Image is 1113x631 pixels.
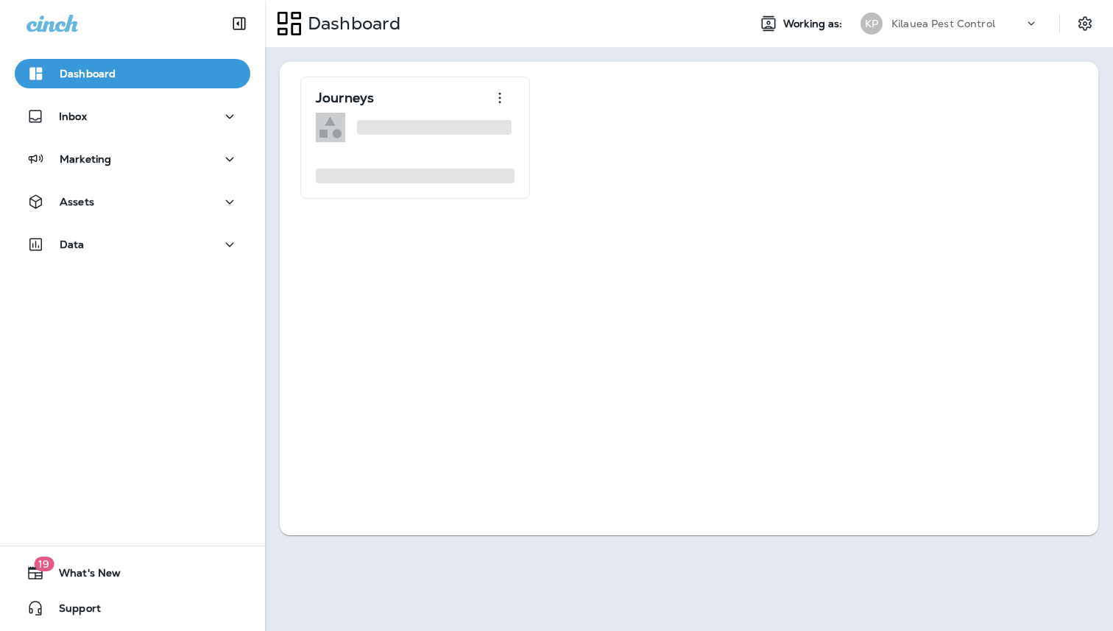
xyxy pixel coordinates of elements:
[861,13,883,35] div: KP
[15,144,250,174] button: Marketing
[15,102,250,131] button: Inbox
[316,91,374,105] p: Journeys
[59,110,87,122] p: Inbox
[1072,10,1098,37] button: Settings
[783,18,846,30] span: Working as:
[15,187,250,216] button: Assets
[60,68,116,80] p: Dashboard
[15,230,250,259] button: Data
[44,602,101,620] span: Support
[60,196,94,208] p: Assets
[219,9,260,38] button: Collapse Sidebar
[302,13,400,35] p: Dashboard
[60,153,111,165] p: Marketing
[34,557,54,571] span: 19
[15,558,250,588] button: 19What's New
[60,239,85,250] p: Data
[15,59,250,88] button: Dashboard
[44,567,121,585] span: What's New
[15,593,250,623] button: Support
[891,18,995,29] p: Kilauea Pest Control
